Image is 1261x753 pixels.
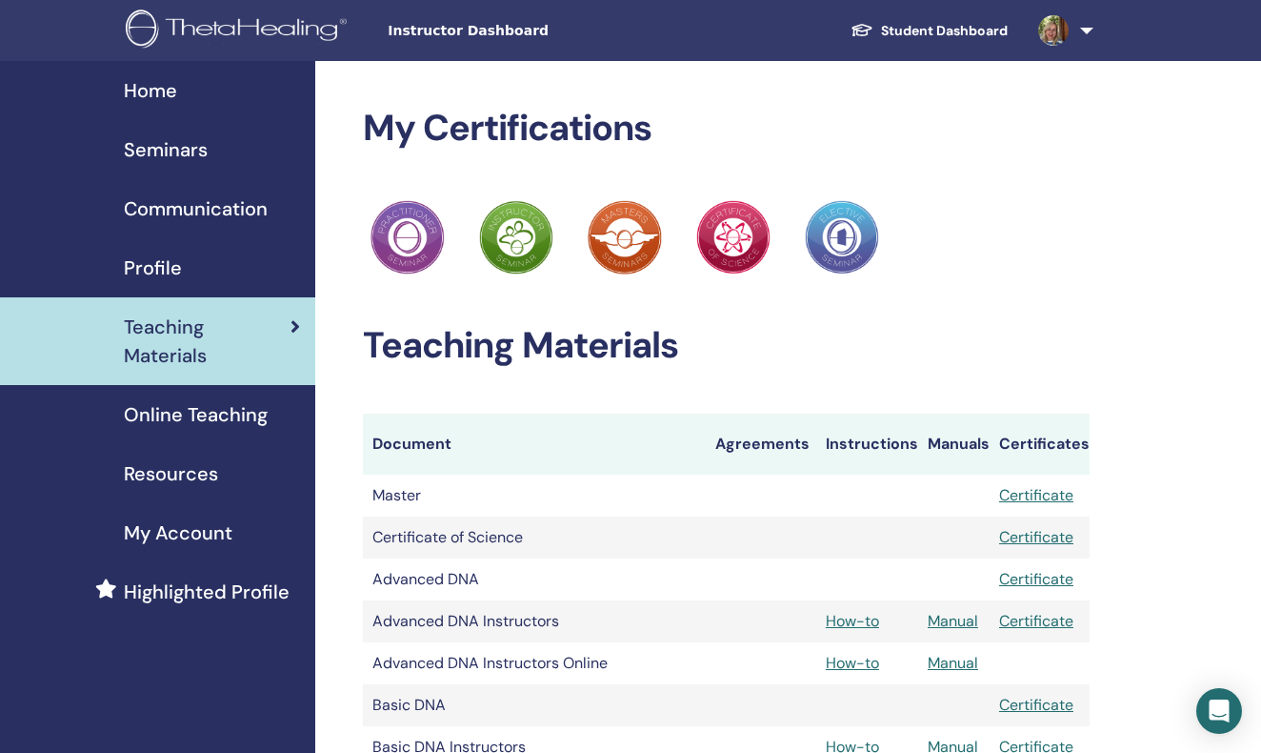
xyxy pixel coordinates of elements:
span: Home [124,76,177,105]
div: Open Intercom Messenger [1196,688,1242,734]
td: Advanced DNA [363,559,706,600]
a: Certificate [999,695,1073,715]
td: Certificate of Science [363,517,706,559]
a: How-to [826,653,879,673]
span: Instructor Dashboard [388,21,673,41]
a: Certificate [999,527,1073,547]
th: Certificates [990,414,1090,475]
td: Advanced DNA Instructors Online [363,642,706,684]
img: logo.png [126,10,353,52]
img: Practitioner [370,200,445,275]
img: Practitioner [479,200,553,275]
a: Certificate [999,569,1073,589]
a: Student Dashboard [835,13,1023,49]
span: Online Teaching [124,400,268,429]
a: Manual [928,653,978,673]
span: Communication [124,194,268,223]
span: Seminars [124,135,208,164]
a: How-to [826,611,879,631]
span: Teaching Materials [124,313,290,370]
th: Document [363,414,706,475]
a: Manual [928,611,978,631]
h2: My Certifications [363,107,1090,151]
th: Manuals [918,414,990,475]
th: Agreements [706,414,816,475]
img: graduation-cap-white.svg [851,22,873,38]
a: Certificate [999,485,1073,505]
td: Advanced DNA Instructors [363,600,706,642]
h2: Teaching Materials [363,324,1090,368]
a: Certificate [999,611,1073,631]
img: Practitioner [805,200,879,275]
img: Practitioner [588,200,662,275]
img: default.jpg [1038,15,1069,46]
th: Instructions [816,414,918,475]
td: Basic DNA [363,684,706,726]
span: Resources [124,459,218,488]
td: Master [363,475,706,517]
img: Practitioner [696,200,771,275]
span: Profile [124,254,182,282]
span: My Account [124,519,232,547]
span: Highlighted Profile [124,578,290,606]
